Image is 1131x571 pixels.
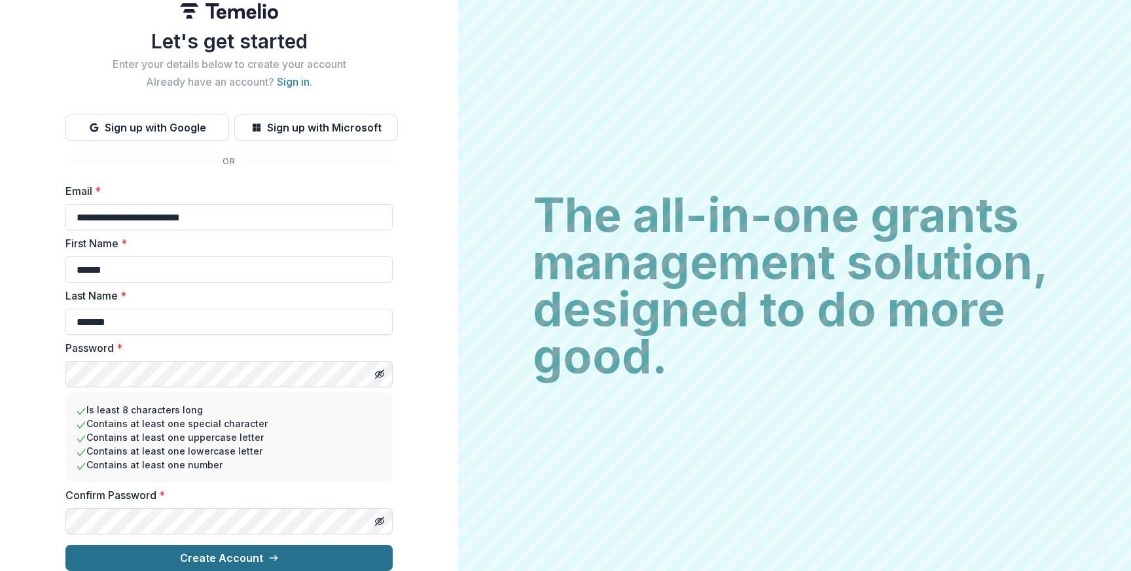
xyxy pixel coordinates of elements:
[76,417,382,430] li: Contains at least one special character
[65,76,393,88] h2: Already have an account? .
[76,403,382,417] li: Is least 8 characters long
[369,364,390,385] button: Toggle password visibility
[180,3,278,19] img: Temelio
[65,340,385,356] label: Password
[76,458,382,472] li: Contains at least one number
[65,487,385,503] label: Confirm Password
[65,545,393,571] button: Create Account
[234,114,398,141] button: Sign up with Microsoft
[65,114,229,141] button: Sign up with Google
[65,235,385,251] label: First Name
[76,430,382,444] li: Contains at least one uppercase letter
[65,288,385,303] label: Last Name
[277,75,310,88] a: Sign in
[76,444,382,458] li: Contains at least one lowercase letter
[65,183,385,199] label: Email
[65,29,393,53] h1: Let's get started
[65,58,393,71] h2: Enter your details below to create your account
[369,511,390,532] button: Toggle password visibility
